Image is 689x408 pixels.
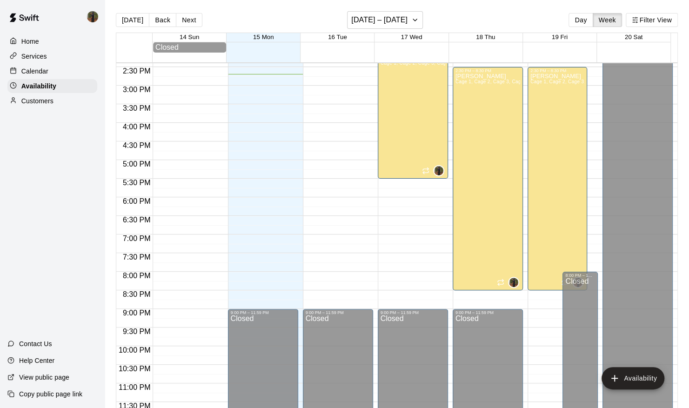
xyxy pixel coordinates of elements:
[530,79,678,84] span: Cage 1, Cage 2, Cage 3, Cage 4, Cage 5, Cage 6, Cage 7, Cage 8
[455,68,520,73] div: 2:30 PM – 8:30 PM
[120,67,153,75] span: 2:30 PM
[120,309,153,317] span: 9:00 PM
[434,166,443,175] img: Mike Thatcher
[351,13,408,27] h6: [DATE] – [DATE]
[120,234,153,242] span: 7:00 PM
[87,11,98,22] img: Mike Thatcher
[497,279,504,286] span: Recurring availability
[231,310,295,315] div: 9:00 PM – 11:59 PM
[552,33,568,40] button: 19 Fri
[120,328,153,335] span: 9:30 PM
[7,94,97,108] a: Customers
[116,383,153,391] span: 11:00 PM
[7,34,97,48] a: Home
[120,272,153,280] span: 8:00 PM
[120,179,153,187] span: 5:30 PM
[120,253,153,261] span: 7:30 PM
[21,81,56,91] p: Availability
[455,79,603,84] span: Cage 1, Cage 2, Cage 3, Cage 4, Cage 5, Cage 6, Cage 7, Cage 8
[85,7,105,26] div: Mike Thatcher
[476,33,495,40] button: 18 Thu
[116,13,149,27] button: [DATE]
[509,278,518,287] img: Mike Thatcher
[120,123,153,131] span: 4:00 PM
[455,310,520,315] div: 9:00 PM – 11:59 PM
[453,67,523,290] div: 2:30 PM – 8:30 PM: Available
[120,197,153,205] span: 6:00 PM
[347,11,423,29] button: [DATE] – [DATE]
[253,33,274,40] button: 15 Mon
[120,290,153,298] span: 8:30 PM
[422,167,429,174] span: Recurring availability
[508,277,519,288] div: Mike Thatcher
[19,356,54,365] p: Help Center
[21,37,39,46] p: Home
[19,389,82,399] p: Copy public page link
[116,365,153,373] span: 10:30 PM
[401,33,422,40] button: 17 Wed
[120,141,153,149] span: 4:30 PM
[626,13,678,27] button: Filter View
[378,48,448,179] div: 2:00 PM – 5:30 PM: Available
[625,33,643,40] button: 20 Sat
[19,339,52,348] p: Contact Us
[21,52,47,61] p: Services
[602,367,664,389] button: add
[19,373,69,382] p: View public page
[21,96,54,106] p: Customers
[381,310,445,315] div: 9:00 PM – 11:59 PM
[530,68,584,73] div: 2:30 PM – 8:30 PM
[120,86,153,94] span: 3:00 PM
[328,33,347,40] button: 16 Tue
[565,273,595,278] div: 8:00 PM – 11:59 PM
[149,13,176,27] button: Back
[561,279,569,286] span: Recurring availability
[7,49,97,63] a: Services
[306,310,370,315] div: 9:00 PM – 11:59 PM
[120,160,153,168] span: 5:00 PM
[7,64,97,78] a: Calendar
[569,13,593,27] button: Day
[116,346,153,354] span: 10:00 PM
[155,43,224,52] div: Closed
[381,60,528,66] span: Cage 1, Cage 2, Cage 3, Cage 4, Cage 5, Cage 6, Cage 7, Cage 8
[593,13,622,27] button: Week
[433,165,444,176] div: Mike Thatcher
[180,33,199,40] button: 14 Sun
[7,79,97,93] a: Availability
[21,67,48,76] p: Calendar
[120,216,153,224] span: 6:30 PM
[176,13,202,27] button: Next
[120,104,153,112] span: 3:30 PM
[528,67,587,290] div: 2:30 PM – 8:30 PM: Available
